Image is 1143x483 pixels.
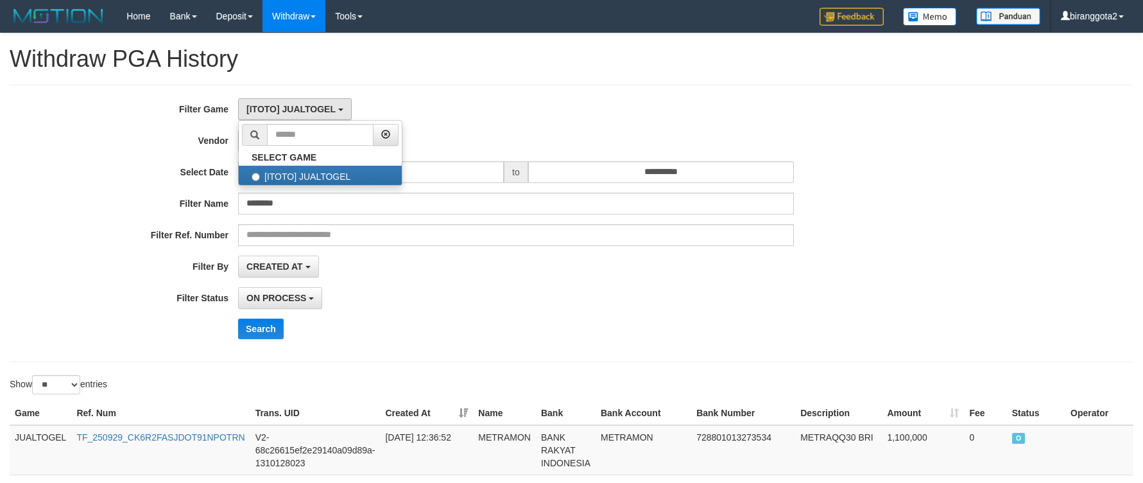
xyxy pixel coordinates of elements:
th: Trans. UID [250,401,381,425]
th: Bank [536,401,596,425]
td: 1,100,000 [882,425,964,475]
th: Bank Account [596,401,691,425]
b: SELECT GAME [252,152,316,162]
input: [ITOTO] JUALTOGEL [252,173,260,181]
td: BANK RAKYAT INDONESIA [536,425,596,475]
button: Search [238,319,284,339]
h1: Withdraw PGA History [10,46,1133,72]
th: Bank Number [691,401,795,425]
span: CREATED AT [246,261,303,272]
td: METRAMON [596,425,691,475]
span: ON PROCESS [1012,433,1026,444]
img: Button%20Memo.svg [903,8,957,26]
th: Name [473,401,536,425]
img: Feedback.jpg [820,8,884,26]
td: [DATE] 12:36:52 [380,425,473,475]
th: Game [10,401,71,425]
th: Description [795,401,882,425]
span: to [504,161,528,183]
span: ON PROCESS [246,293,306,303]
th: Ref. Num [71,401,250,425]
span: [ITOTO] JUALTOGEL [246,104,336,114]
label: Show entries [10,375,107,394]
select: Showentries [32,375,80,394]
a: SELECT GAME [239,149,402,166]
td: V2-68c26615ef2e29140a09d89a-1310128023 [250,425,381,475]
button: ON PROCESS [238,287,322,309]
a: TF_250929_CK6R2FASJDOT91NPOTRN [76,432,245,443]
th: Operator [1065,401,1133,425]
img: MOTION_logo.png [10,6,107,26]
td: 728801013273534 [691,425,795,475]
th: Fee [964,401,1006,425]
td: JUALTOGEL [10,425,71,475]
th: Status [1007,401,1065,425]
button: [ITOTO] JUALTOGEL [238,98,352,120]
td: METRAQQ30 BRI [795,425,882,475]
img: panduan.png [976,8,1040,25]
button: CREATED AT [238,256,319,277]
label: [ITOTO] JUALTOGEL [239,166,402,185]
th: Created At: activate to sort column ascending [380,401,473,425]
th: Amount: activate to sort column ascending [882,401,964,425]
td: 0 [964,425,1006,475]
td: METRAMON [473,425,536,475]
